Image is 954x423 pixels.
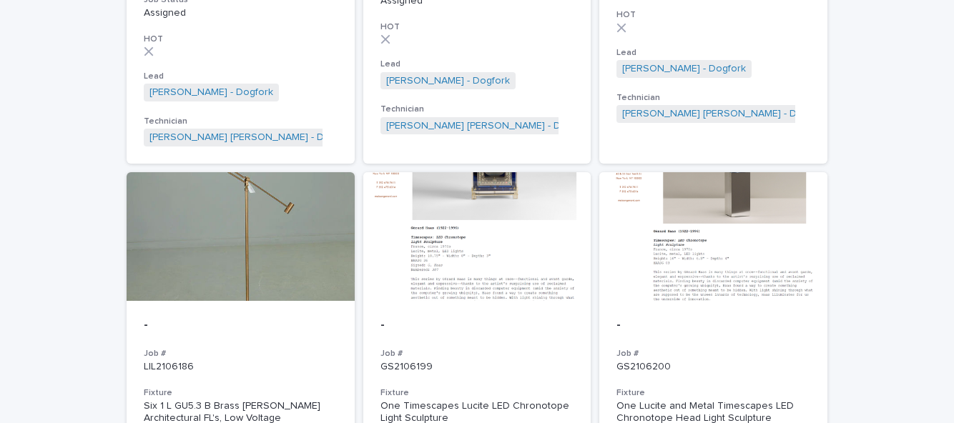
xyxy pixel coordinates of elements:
h3: HOT [616,9,810,21]
p: - [616,318,810,334]
h3: Fixture [616,387,810,399]
h3: HOT [380,21,574,33]
a: [PERSON_NAME] [PERSON_NAME] - Dogfork - Technician [386,120,648,132]
h3: Fixture [380,387,574,399]
h3: Technician [616,92,810,104]
p: GS2106199 [380,361,574,373]
h3: Technician [380,104,574,115]
a: [PERSON_NAME] - Dogfork [386,75,510,87]
p: - [144,318,338,334]
h3: Fixture [144,387,338,399]
h3: Lead [616,47,810,59]
p: LIL2106186 [144,361,338,373]
h3: HOT [144,34,338,45]
h3: Lead [380,59,574,70]
h3: Job # [380,348,574,359]
h3: Lead [144,71,338,82]
h3: Technician [144,116,338,127]
a: [PERSON_NAME] - Dogfork [622,63,746,75]
p: GS2106200 [616,361,810,373]
p: - [380,318,574,334]
h3: Job # [616,348,810,359]
a: [PERSON_NAME] - Dogfork [149,86,273,99]
p: Assigned [144,7,338,19]
h3: Job # [144,348,338,359]
a: [PERSON_NAME] [PERSON_NAME] - Dogfork - Technician [149,131,411,144]
a: [PERSON_NAME] [PERSON_NAME] - Dogfork - Technician [622,108,884,120]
